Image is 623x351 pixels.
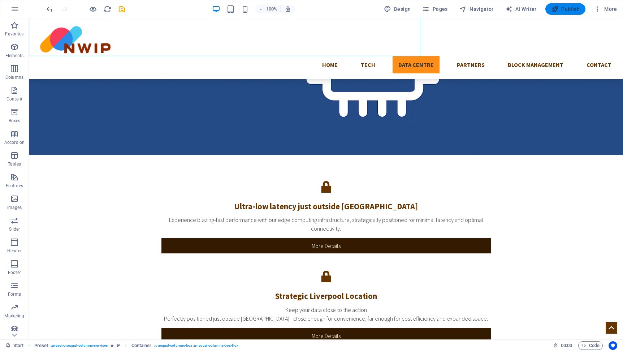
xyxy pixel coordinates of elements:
button: save [117,5,126,13]
p: Slider [9,226,20,232]
span: AI Writer [505,5,537,13]
p: Elements [5,53,24,59]
span: Click to select. Double-click to edit [131,341,152,350]
span: More [594,5,617,13]
div: Design (Ctrl+Alt+Y) [381,3,414,15]
button: AI Writer [502,3,540,15]
button: 100% [255,5,281,13]
button: undo [45,5,54,13]
button: Publish [545,3,585,15]
p: Content [7,96,22,102]
p: Images [7,205,22,210]
p: Columns [5,74,23,80]
i: Save (Ctrl+S) [118,5,126,13]
button: reload [103,5,112,13]
h6: 100% [266,5,277,13]
p: Forms [8,291,21,297]
i: On resize automatically adjust zoom level to fit chosen device. [285,6,291,12]
span: Publish [551,5,580,13]
span: Navigator [459,5,494,13]
i: Reload page [103,5,112,13]
button: Code [578,341,603,350]
button: More [591,3,620,15]
button: Usercentrics [609,341,617,350]
span: Design [384,5,411,13]
span: . preset-unequal-columns-services [51,341,108,350]
button: Design [381,3,414,15]
i: Undo: Change text (Ctrl+Z) [46,5,54,13]
p: Accordion [4,140,25,145]
span: Code [581,341,600,350]
p: Footer [8,270,21,275]
i: Element contains an animation [111,343,114,347]
nav: breadcrumb [34,341,238,350]
a: Click to cancel selection. Double-click to open Pages [6,341,24,350]
span: . unequal-columns-box .unequal-columns-box-flex [154,341,238,350]
span: Click to select. Double-click to edit [34,341,48,350]
button: Pages [419,3,450,15]
p: Tables [8,161,21,167]
span: : [566,343,567,348]
i: This element is a customizable preset [117,343,120,347]
span: 00 00 [561,341,572,350]
p: Features [6,183,23,189]
p: Boxes [9,118,21,124]
span: Pages [422,5,447,13]
button: Click here to leave preview mode and continue editing [88,5,97,13]
button: Navigator [457,3,497,15]
p: Header [7,248,22,254]
h6: Session time [553,341,572,350]
p: Favorites [5,31,23,37]
p: Marketing [4,313,24,319]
